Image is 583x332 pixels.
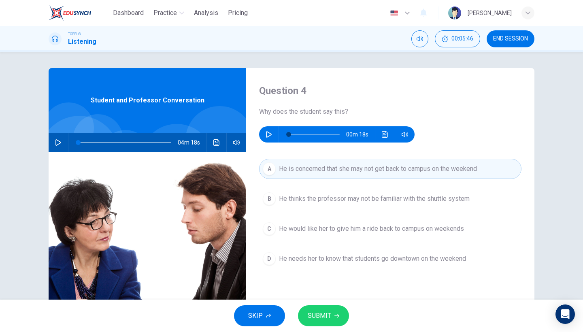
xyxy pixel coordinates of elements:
[435,30,480,47] div: Hide
[259,219,521,239] button: CHe would like her to give him a ride back to campus on weekends
[411,30,428,47] div: Mute
[225,6,251,20] button: Pricing
[263,162,276,175] div: A
[555,304,575,324] div: Open Intercom Messenger
[263,192,276,205] div: B
[308,310,331,321] span: SUBMIT
[113,8,144,18] span: Dashboard
[259,107,521,117] span: Why does the student say this?
[263,222,276,235] div: C
[451,36,473,42] span: 00:05:46
[259,249,521,269] button: DHe needs her to know that students go downtown on the weekend
[228,8,248,18] span: Pricing
[279,224,464,234] span: He would like her to give him a ride back to campus on weekends
[259,159,521,179] button: AHe is concerned that she may not get back to campus on the weekend
[346,126,375,143] span: 00m 18s
[259,189,521,209] button: BHe thinks the professor may not be familiar with the shuttle system
[49,5,110,21] a: EduSynch logo
[191,6,221,20] button: Analysis
[68,31,81,37] span: TOEFL®
[259,84,521,97] h4: Question 4
[448,6,461,19] img: Profile picture
[68,37,96,47] h1: Listening
[379,126,392,143] button: Click to see the audio transcription
[298,305,349,326] button: SUBMIT
[279,254,466,264] span: He needs her to know that students go downtown on the weekend
[435,30,480,47] button: 00:05:46
[91,96,204,105] span: Student and Professor Conversation
[468,8,512,18] div: [PERSON_NAME]
[279,164,477,174] span: He is concerned that she may not get back to campus on the weekend
[194,8,218,18] span: Analysis
[150,6,187,20] button: Practice
[210,133,223,152] button: Click to see the audio transcription
[234,305,285,326] button: SKIP
[493,36,528,42] span: END SESSION
[263,252,276,265] div: D
[248,310,263,321] span: SKIP
[487,30,534,47] button: END SESSION
[279,194,470,204] span: He thinks the professor may not be familiar with the shuttle system
[110,6,147,20] button: Dashboard
[49,5,91,21] img: EduSynch logo
[178,133,206,152] span: 04m 18s
[153,8,177,18] span: Practice
[389,10,399,16] img: en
